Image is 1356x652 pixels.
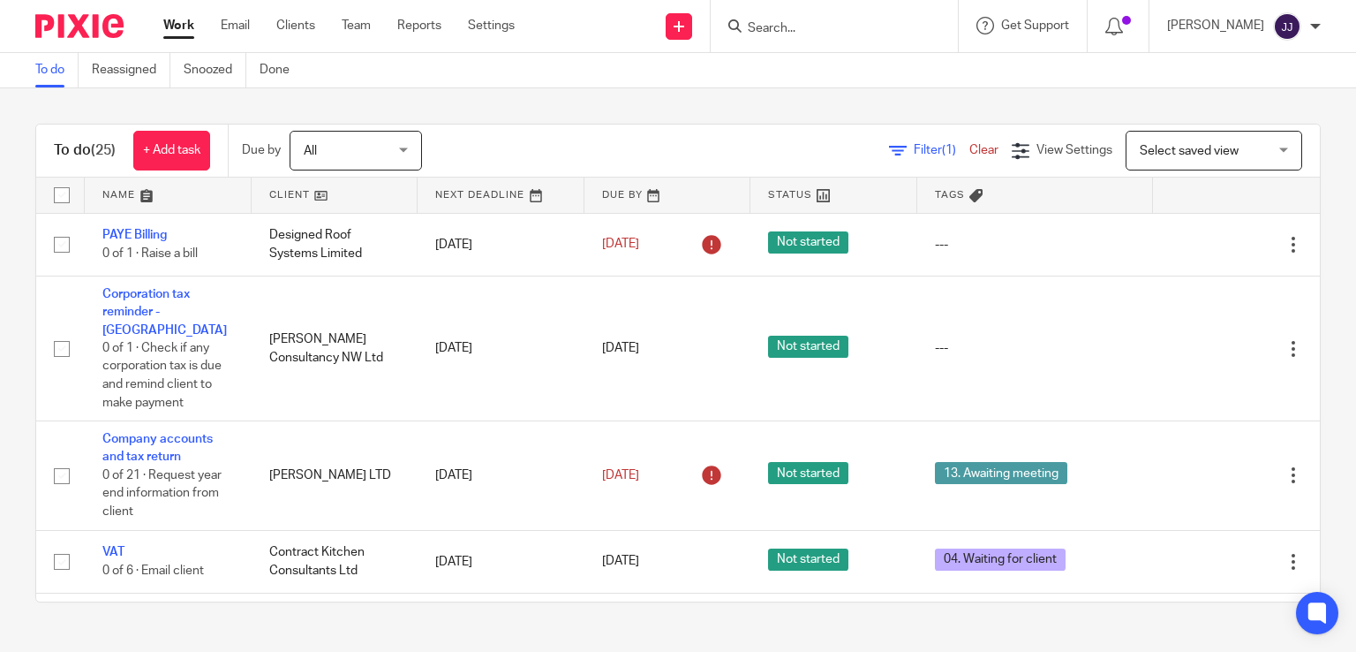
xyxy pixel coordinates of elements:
img: Pixie [35,14,124,38]
span: [DATE] [602,342,639,354]
span: 0 of 21 · Request year end information from client [102,469,222,518]
a: Reports [397,17,441,34]
a: Team [342,17,371,34]
input: Search [746,21,905,37]
a: Work [163,17,194,34]
h1: To do [54,141,116,160]
span: Select saved view [1140,145,1239,157]
td: [DATE] [418,530,584,593]
span: Not started [768,231,848,254]
a: Clients [276,17,315,34]
a: Settings [468,17,515,34]
span: (1) [942,144,956,156]
span: (25) [91,143,116,157]
span: View Settings [1036,144,1112,156]
a: Clear [969,144,998,156]
a: PAYE Billing [102,229,167,241]
td: Contract Kitchen Consultants Ltd [252,530,418,593]
span: All [304,145,317,157]
a: Reassigned [92,53,170,87]
span: 0 of 1 · Raise a bill [102,247,198,260]
span: Get Support [1001,19,1069,32]
span: Not started [768,462,848,484]
td: [PERSON_NAME] Consultancy NW Ltd [252,276,418,421]
td: [DATE] [418,421,584,530]
div: --- [935,236,1136,254]
td: Designed Roof Systems Limited [252,213,418,276]
a: + Add task [133,131,210,171]
p: Due by [242,141,281,159]
span: [DATE] [602,469,639,481]
span: Tags [935,190,965,200]
a: Email [221,17,250,34]
span: Filter [914,144,969,156]
img: svg%3E [1273,12,1301,41]
a: Company accounts and tax return [102,433,213,463]
span: 0 of 1 · Check if any corporation tax is due and remind client to make payment [102,342,222,409]
a: VAT [102,546,124,558]
span: [DATE] [602,556,639,568]
td: [PERSON_NAME] LTD [252,421,418,530]
span: Not started [768,336,848,358]
a: Done [260,53,303,87]
p: [PERSON_NAME] [1167,17,1264,34]
span: 13. Awaiting meeting [935,462,1067,484]
td: [DATE] [418,276,584,421]
a: To do [35,53,79,87]
span: 04. Waiting for client [935,549,1066,571]
a: Snoozed [184,53,246,87]
div: --- [935,339,1136,357]
span: [DATE] [602,239,639,251]
span: Not started [768,549,848,571]
a: Corporation tax reminder - [GEOGRAPHIC_DATA] [102,288,227,337]
span: 0 of 6 · Email client [102,565,204,577]
td: [DATE] [418,213,584,276]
